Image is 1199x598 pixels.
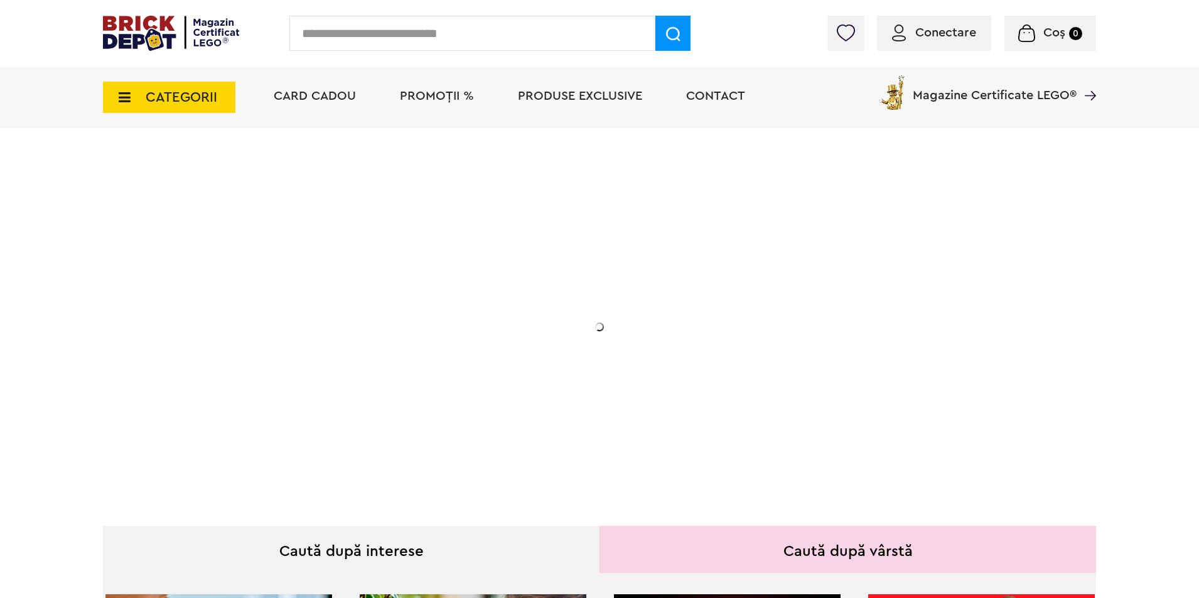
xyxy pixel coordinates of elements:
[192,253,443,298] h1: 20% Reducere!
[892,26,976,39] a: Conectare
[599,526,1096,573] div: Caută după vârstă
[1043,26,1065,39] span: Coș
[913,73,1077,102] span: Magazine Certificate LEGO®
[192,392,443,407] div: Explorează
[915,26,976,39] span: Conectare
[103,526,599,573] div: Caută după interese
[146,90,217,104] span: CATEGORII
[1077,73,1096,85] a: Magazine Certificate LEGO®
[686,90,745,102] a: Contact
[274,90,356,102] a: Card Cadou
[518,90,642,102] a: Produse exclusive
[192,311,443,363] h2: La două seturi LEGO de adulți achiziționate din selecție! În perioada 12 - [DATE]!
[400,90,474,102] a: PROMOȚII %
[1069,27,1082,40] small: 0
